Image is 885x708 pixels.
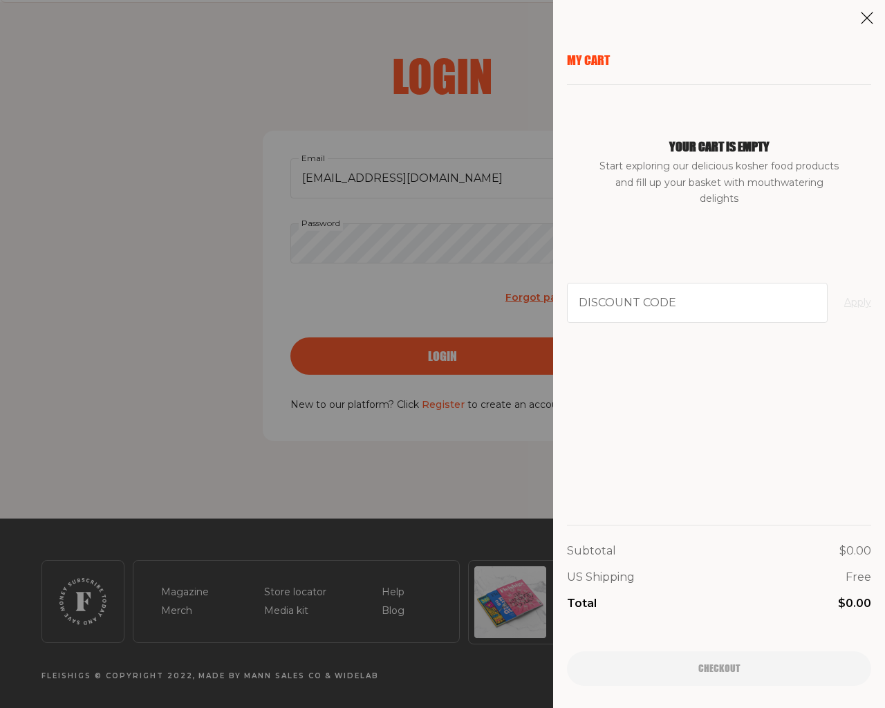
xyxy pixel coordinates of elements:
[838,595,871,613] p: $0.00
[567,568,635,586] p: US Shipping
[595,158,844,208] span: Start exploring our delicious kosher food products and fill up your basket with mouthwatering del...
[567,542,616,560] p: Subtotal
[846,568,871,586] p: Free
[698,664,740,673] span: Checkout
[567,651,871,686] button: Checkout
[844,295,871,311] button: Apply
[567,283,828,323] input: Discount code
[567,595,597,613] p: Total
[669,140,770,153] h1: Your cart is empty
[567,53,871,68] p: My Cart
[839,542,871,560] p: $0.00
